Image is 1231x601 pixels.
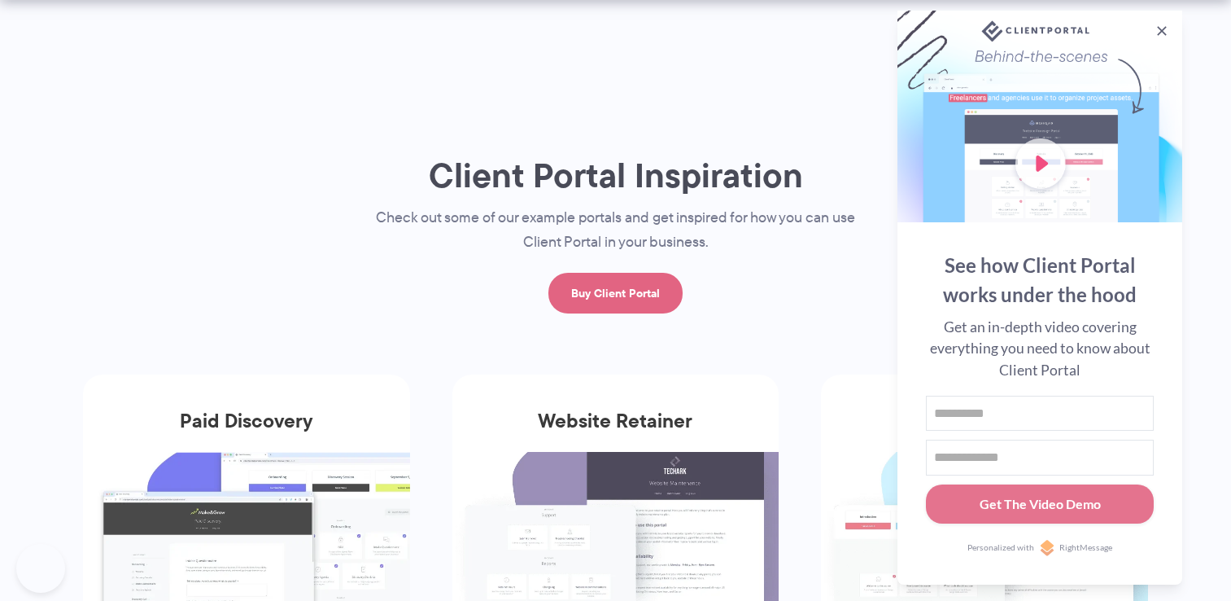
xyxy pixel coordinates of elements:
h3: Paid Discovery [83,410,410,452]
h3: Online Course [821,410,1148,452]
span: RightMessage [1059,542,1112,555]
a: Personalized withRightMessage [926,540,1154,556]
iframe: Toggle Customer Support [16,544,65,593]
img: Personalized with RightMessage [1039,540,1055,556]
a: Buy Client Portal [548,273,683,314]
span: Personalized with [967,542,1034,555]
p: Check out some of our example portals and get inspired for how you can use Client Portal in your ... [343,206,888,255]
div: Get an in-depth video covering everything you need to know about Client Portal [926,317,1154,381]
h1: Client Portal Inspiration [343,154,888,197]
h3: Website Retainer [452,410,779,452]
div: See how Client Portal works under the hood [926,251,1154,309]
button: Get The Video Demo [926,485,1154,524]
div: Get The Video Demo [980,494,1101,514]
